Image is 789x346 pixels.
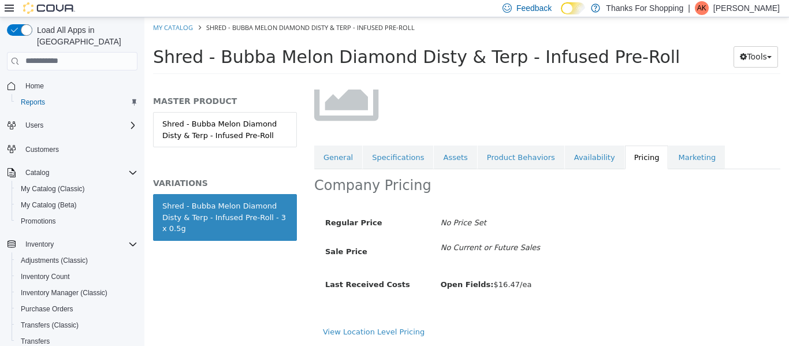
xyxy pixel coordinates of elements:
[2,236,142,252] button: Inventory
[181,263,266,271] span: Last Received Costs
[12,252,142,269] button: Adjustments (Classic)
[21,98,45,107] span: Reports
[21,184,85,194] span: My Catalog (Classic)
[16,270,137,284] span: Inventory Count
[178,310,280,319] a: View Location Level Pricing
[16,95,50,109] a: Reports
[18,183,143,217] div: Shred - Bubba Melon Diamond Disty & Terp - Infused Pre-Roll - 3 x 0.5g
[16,318,137,332] span: Transfers (Classic)
[170,128,218,152] a: General
[21,166,137,180] span: Catalog
[32,24,137,47] span: Load All Apps in [GEOGRAPHIC_DATA]
[2,140,142,157] button: Customers
[21,288,107,297] span: Inventory Manager (Classic)
[9,6,49,14] a: My Catalog
[21,304,73,314] span: Purchase Orders
[21,142,137,156] span: Customers
[12,181,142,197] button: My Catalog (Classic)
[9,95,152,130] a: Shred - Bubba Melon Diamond Disty & Terp - Infused Pre-Roll
[181,201,237,210] span: Regular Price
[333,128,420,152] a: Product Behaviors
[296,226,396,235] i: No Current or Future Sales
[170,159,287,177] h2: Company Pricing
[16,318,83,332] a: Transfers (Classic)
[289,128,332,152] a: Assets
[21,256,88,265] span: Adjustments (Classic)
[12,301,142,317] button: Purchase Orders
[12,269,142,285] button: Inventory Count
[606,1,683,15] p: Thanks For Shopping
[21,237,58,251] button: Inventory
[589,29,634,50] button: Tools
[2,77,142,94] button: Home
[12,285,142,301] button: Inventory Manager (Classic)
[25,121,43,130] span: Users
[9,29,535,50] span: Shred - Bubba Melon Diamond Disty & Terp - Infused Pre-Roll
[16,214,137,228] span: Promotions
[695,1,709,15] div: Anya Kinzel-Cadrin
[524,128,580,152] a: Marketing
[713,1,780,15] p: [PERSON_NAME]
[16,254,92,267] a: Adjustments (Classic)
[296,201,342,210] i: No Price Set
[62,6,270,14] span: Shred - Bubba Melon Diamond Disty & Terp - Infused Pre-Roll
[2,165,142,181] button: Catalog
[218,128,289,152] a: Specifications
[296,263,388,271] span: $16.47/ea
[2,117,142,133] button: Users
[21,337,50,346] span: Transfers
[16,286,112,300] a: Inventory Manager (Classic)
[9,161,152,171] h5: VARIATIONS
[16,182,90,196] a: My Catalog (Classic)
[12,94,142,110] button: Reports
[561,14,561,15] span: Dark Mode
[21,166,54,180] button: Catalog
[21,79,49,93] a: Home
[12,317,142,333] button: Transfers (Classic)
[25,145,59,154] span: Customers
[21,79,137,93] span: Home
[481,128,524,152] a: Pricing
[21,143,64,157] a: Customers
[25,81,44,91] span: Home
[23,2,75,14] img: Cova
[25,240,54,249] span: Inventory
[9,79,152,89] h5: MASTER PRODUCT
[21,272,70,281] span: Inventory Count
[21,237,137,251] span: Inventory
[16,270,75,284] a: Inventory Count
[21,321,79,330] span: Transfers (Classic)
[16,214,61,228] a: Promotions
[181,230,223,239] span: Sale Price
[296,263,349,271] b: Open Fields:
[16,302,78,316] a: Purchase Orders
[16,302,137,316] span: Purchase Orders
[21,200,77,210] span: My Catalog (Beta)
[16,95,137,109] span: Reports
[21,217,56,226] span: Promotions
[12,213,142,229] button: Promotions
[16,286,137,300] span: Inventory Manager (Classic)
[21,118,137,132] span: Users
[561,2,585,14] input: Dark Mode
[16,254,137,267] span: Adjustments (Classic)
[420,128,480,152] a: Availability
[12,197,142,213] button: My Catalog (Beta)
[16,198,81,212] a: My Catalog (Beta)
[21,118,48,132] button: Users
[697,1,706,15] span: AK
[16,182,137,196] span: My Catalog (Classic)
[25,168,49,177] span: Catalog
[16,198,137,212] span: My Catalog (Beta)
[688,1,690,15] p: |
[516,2,552,14] span: Feedback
